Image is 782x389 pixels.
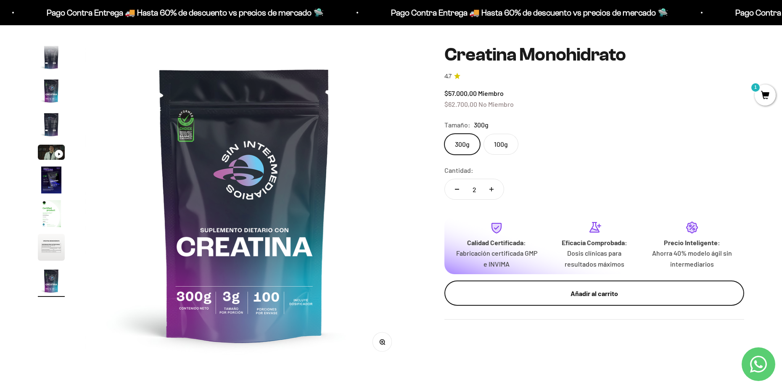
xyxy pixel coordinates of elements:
mark: 1 [750,82,761,93]
img: Creatina Monohidrato [38,234,65,261]
button: Ir al artículo 8 [38,234,65,263]
button: Ir al artículo 9 [38,267,65,297]
span: 4.7 [444,72,452,81]
img: Creatina Monohidrato [38,167,65,193]
button: Añadir al carrito [444,281,744,306]
strong: Eficacia Comprobada: [562,238,627,246]
button: Ir al artículo 5 [38,145,65,162]
span: No Miembro [478,100,514,108]
legend: Tamaño: [444,119,470,130]
button: Ir al artículo 4 [38,111,65,140]
p: Ahorra 40% modelo ágil sin intermediarios [650,248,734,269]
span: 300g [474,119,489,130]
button: Ir al artículo 6 [38,167,65,196]
span: $62.700,00 [444,100,477,108]
button: Reducir cantidad [445,179,469,199]
p: Fabricación certificada GMP e INVIMA [454,248,539,269]
strong: Precio Inteligente: [664,238,720,246]
img: Creatina Monohidrato [85,45,404,364]
img: Creatina Monohidrato [38,77,65,104]
span: $57.000,00 [444,89,477,97]
strong: Calidad Certificada: [467,238,526,246]
span: Miembro [478,89,504,97]
a: 4.74.7 de 5.0 estrellas [444,72,744,81]
p: Dosis clínicas para resultados máximos [552,248,636,269]
p: Pago Contra Entrega 🚚 Hasta 60% de descuento vs precios de mercado 🛸 [390,6,667,19]
img: Creatina Monohidrato [38,44,65,71]
img: Creatina Monohidrato [38,111,65,138]
button: Ir al artículo 2 [38,44,65,73]
p: Pago Contra Entrega 🚚 Hasta 60% de descuento vs precios de mercado 🛸 [45,6,322,19]
label: Cantidad: [444,165,473,176]
img: Creatina Monohidrato [38,200,65,227]
button: Ir al artículo 7 [38,200,65,230]
div: Añadir al carrito [461,288,727,299]
h1: Creatina Monohidrato [444,45,744,65]
a: 1 [755,91,776,101]
button: Ir al artículo 3 [38,77,65,107]
button: Aumentar cantidad [479,179,504,199]
img: Creatina Monohidrato [38,267,65,294]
